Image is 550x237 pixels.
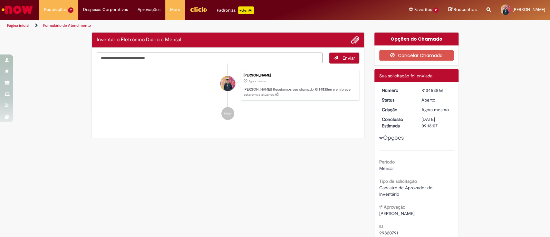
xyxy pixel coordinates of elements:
[448,7,477,13] a: Rascunhos
[343,55,355,61] span: Enviar
[421,97,451,103] div: Aberto
[377,116,417,129] dt: Conclusão Estimada
[374,33,458,45] div: Opções do Chamado
[238,6,254,14] p: +GenAi
[379,73,432,79] span: Sua solicitação foi enviada
[377,97,417,103] dt: Status
[97,53,323,64] textarea: Digite sua mensagem aqui...
[351,36,359,44] button: Adicionar anexos
[379,230,398,236] span: 99820791
[138,6,160,13] span: Aprovações
[43,23,91,28] a: Formulário de Atendimento
[97,70,360,101] li: Marco Antonio Pereira Da Silva
[379,50,454,61] button: Cancelar Chamado
[244,74,356,77] div: [PERSON_NAME]
[421,116,451,129] div: [DATE] 09:16:07
[421,107,449,113] span: Agora mesmo
[170,6,180,13] span: More
[513,7,545,12] span: [PERSON_NAME]
[379,204,405,210] b: 1° Aprovação
[433,7,439,13] span: 2
[414,6,432,13] span: Favoritos
[44,6,67,13] span: Requisições
[244,87,356,97] p: [PERSON_NAME]! Recebemos seu chamado R13453866 e em breve estaremos atuando.
[379,185,434,197] span: Cadastro de Aprovador do Inventário
[217,6,254,14] div: Padroniza
[379,159,395,165] b: Período
[220,76,235,91] div: Marco Antonio Pereira Da Silva
[248,79,266,83] time: 27/08/2025 17:16:03
[379,165,393,171] span: Mensal
[97,64,360,127] ul: Histórico de tíquete
[454,6,477,13] span: Rascunhos
[83,6,128,13] span: Despesas Corporativas
[190,5,207,14] img: click_logo_yellow_360x200.png
[97,37,181,43] h2: Inventário Eletrônico Diário e Mensal Histórico de tíquete
[329,53,359,64] button: Enviar
[5,20,362,32] ul: Trilhas de página
[379,211,415,216] span: [PERSON_NAME]
[421,106,451,113] div: 27/08/2025 17:16:03
[379,178,417,184] b: Tipo de solicitação
[377,106,417,113] dt: Criação
[248,79,266,83] span: Agora mesmo
[421,87,451,94] div: R13453866
[1,3,34,16] img: ServiceNow
[377,87,417,94] dt: Número
[7,23,29,28] a: Página inicial
[68,7,73,13] span: 9
[379,223,383,229] b: ID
